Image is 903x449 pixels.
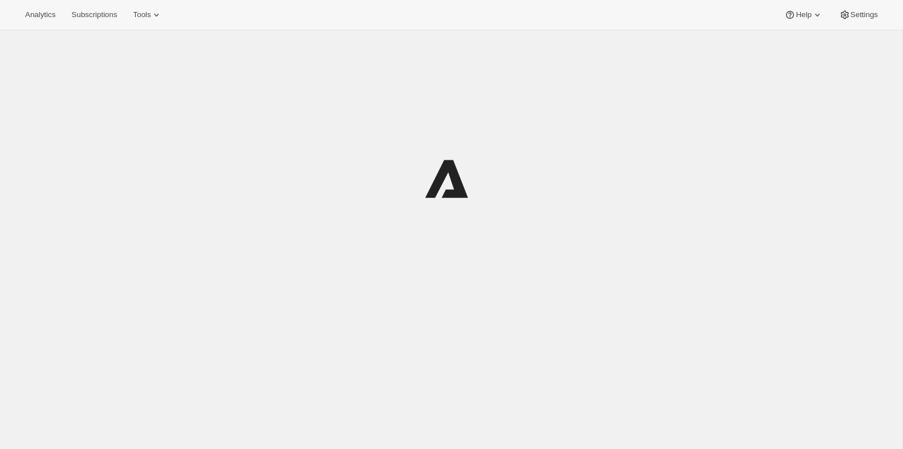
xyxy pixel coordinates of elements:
span: Analytics [25,10,55,19]
button: Tools [126,7,169,23]
button: Subscriptions [64,7,124,23]
button: Analytics [18,7,62,23]
span: Subscriptions [71,10,117,19]
button: Help [777,7,829,23]
span: Tools [133,10,151,19]
span: Settings [850,10,878,19]
span: Help [796,10,811,19]
button: Settings [832,7,885,23]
